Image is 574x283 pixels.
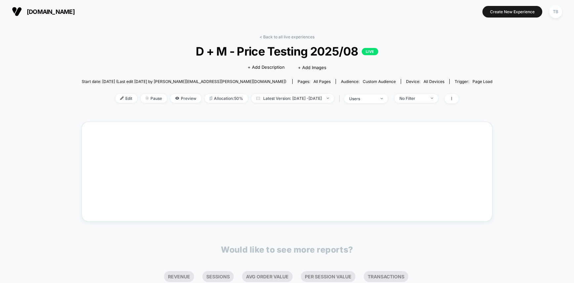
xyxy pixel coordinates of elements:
[260,34,314,39] a: < Back to all live experiences
[170,94,201,103] span: Preview
[145,97,149,100] img: end
[120,97,124,100] img: edit
[364,271,408,282] li: Transactions
[472,79,492,84] span: Page Load
[337,94,344,103] span: |
[301,271,355,282] li: Per Session Value
[210,97,212,100] img: rebalance
[242,271,293,282] li: Avg Order Value
[202,271,234,282] li: Sessions
[401,79,449,84] span: Device:
[298,65,326,70] span: + Add Images
[327,98,329,99] img: end
[362,48,378,55] p: LIVE
[349,96,376,101] div: users
[251,94,334,103] span: Latest Version: [DATE] - [DATE]
[482,6,542,18] button: Create New Experience
[424,79,444,84] span: all devices
[82,79,286,84] span: Start date: [DATE] (Last edit [DATE] by [PERSON_NAME][EMAIL_ADDRESS][PERSON_NAME][DOMAIN_NAME])
[313,79,331,84] span: all pages
[431,98,433,99] img: end
[164,271,194,282] li: Revenue
[115,94,137,103] span: Edit
[399,96,426,101] div: No Filter
[363,79,396,84] span: Custom Audience
[102,44,471,58] span: D + M - Price Testing 2025/08
[455,79,492,84] div: Trigger:
[10,6,77,17] button: [DOMAIN_NAME]
[381,98,383,99] img: end
[298,79,331,84] div: Pages:
[248,64,285,71] span: + Add Description
[547,5,564,19] button: TB
[221,245,353,255] p: Would like to see more reports?
[549,5,562,18] div: TB
[205,94,248,103] span: Allocation: 50%
[141,94,167,103] span: Pause
[12,7,22,17] img: Visually logo
[341,79,396,84] div: Audience:
[27,8,75,15] span: [DOMAIN_NAME]
[256,97,260,100] img: calendar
